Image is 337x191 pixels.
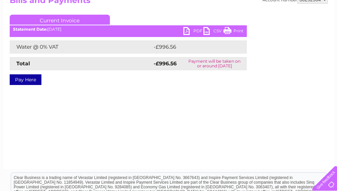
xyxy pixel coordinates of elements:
a: Energy [236,28,251,33]
div: [DATE] [10,27,247,32]
a: Pay Here [10,74,41,85]
a: Log out [315,28,331,33]
a: CSV [203,27,223,37]
div: Clear Business is a trading name of Verastar Limited (registered in [GEOGRAPHIC_DATA] No. 3667643... [11,4,327,32]
strong: -£996.56 [154,60,177,67]
a: Contact [293,28,309,33]
td: Payment will be taken on or around [DATE] [182,57,246,70]
td: -£996.56 [152,40,236,54]
b: Statement Date: [13,27,47,32]
a: Print [223,27,243,37]
a: Blog [279,28,289,33]
a: Water [219,28,232,33]
td: Water @ 0% VAT [10,40,152,54]
img: logo.png [12,17,46,38]
a: Telecoms [255,28,275,33]
a: Current Invoice [10,15,110,25]
a: 0333 014 3131 [211,3,257,12]
a: PDF [183,27,203,37]
strong: Total [16,60,30,67]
